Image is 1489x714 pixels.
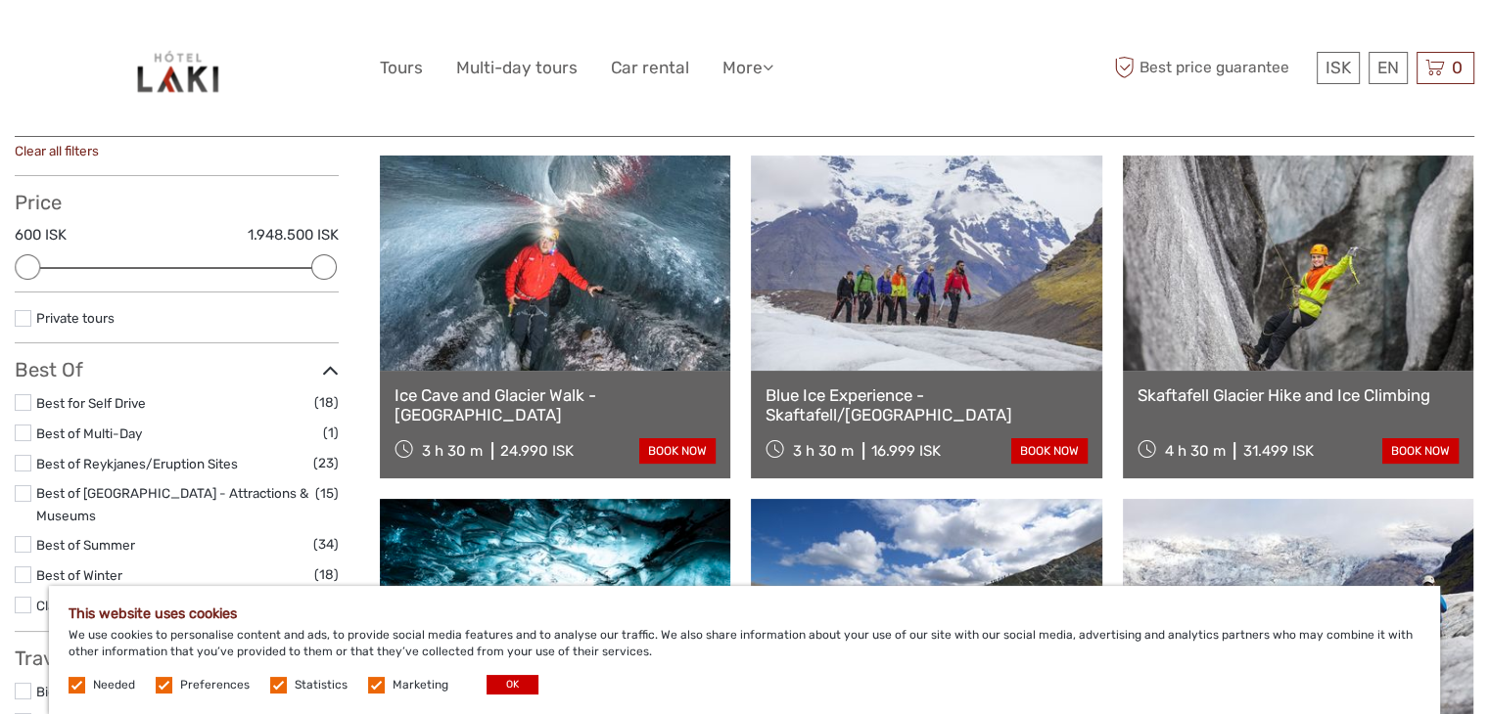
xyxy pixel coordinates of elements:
[793,442,854,460] span: 3 h 30 m
[315,482,339,505] span: (15)
[15,143,99,158] a: Clear all filters
[314,563,339,586] span: (18)
[27,34,221,50] p: We're away right now. Please check back later!
[36,310,115,326] a: Private tours
[1109,52,1312,84] span: Best price guarantee
[15,647,339,670] h3: Travel Method
[1164,442,1225,460] span: 4 h 30 m
[313,452,339,474] span: (23)
[295,677,348,693] label: Statistics
[422,442,483,460] span: 3 h 30 m
[313,533,339,556] span: (34)
[15,358,339,381] h3: Best Of
[225,30,249,54] button: Open LiveChat chat widget
[395,385,716,425] a: Ice Cave and Glacier Walk - [GEOGRAPHIC_DATA]
[36,485,308,523] a: Best of [GEOGRAPHIC_DATA] - Attractions & Museums
[1369,52,1408,84] div: EN
[49,586,1440,714] div: We use cookies to personalise content and ads, to provide social media features and to analyse ou...
[487,675,538,694] button: OK
[500,442,574,460] div: 24.990 ISK
[766,385,1087,425] a: Blue Ice Experience - Skaftafell/[GEOGRAPHIC_DATA]
[380,54,423,82] a: Tours
[611,54,689,82] a: Car rental
[323,422,339,444] span: (1)
[36,684,79,699] a: Bicycle
[1326,58,1351,77] span: ISK
[456,54,578,82] a: Multi-day tours
[1449,58,1466,77] span: 0
[15,225,67,245] label: 600 ISK
[1011,438,1088,464] a: book now
[180,677,250,693] label: Preferences
[871,442,941,460] div: 16.999 ISK
[123,15,230,121] img: 1352-eae3c2fc-f412-4e66-8acc-19271d815a94_logo_big.jpg
[36,456,238,471] a: Best of Reykjanes/Eruption Sites
[248,225,339,245] label: 1.948.500 ISK
[15,191,339,214] h3: Price
[93,677,135,693] label: Needed
[314,391,339,414] span: (18)
[722,54,773,82] a: More
[1382,438,1459,464] a: book now
[393,677,448,693] label: Marketing
[1138,385,1459,405] a: Skaftafell Glacier Hike and Ice Climbing
[1242,442,1313,460] div: 31.499 ISK
[36,598,116,613] a: Classic Tours
[36,425,142,441] a: Best of Multi-Day
[36,537,135,553] a: Best of Summer
[639,438,716,464] a: book now
[69,605,1420,622] h5: This website uses cookies
[36,567,122,583] a: Best of Winter
[36,395,146,411] a: Best for Self Drive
